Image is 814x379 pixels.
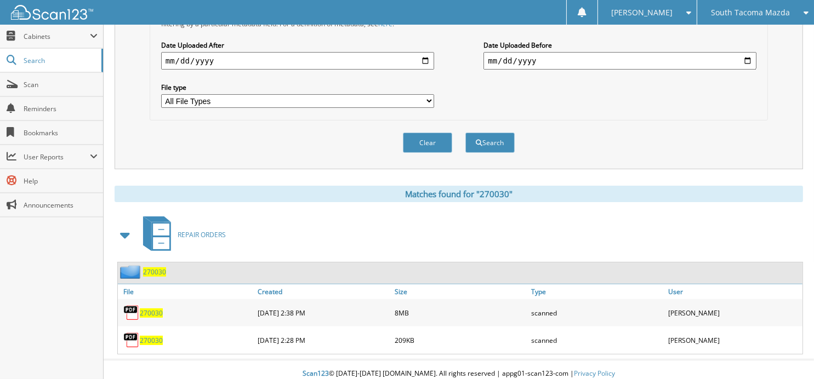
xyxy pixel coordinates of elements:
[115,186,803,202] div: Matches found for "270030"
[24,80,98,89] span: Scan
[24,176,98,186] span: Help
[303,369,329,378] span: Scan123
[392,284,529,299] a: Size
[120,265,143,279] img: folder2.png
[24,104,98,113] span: Reminders
[24,200,98,210] span: Announcements
[392,302,529,324] div: 8MB
[465,133,515,153] button: Search
[24,32,90,41] span: Cabinets
[665,284,802,299] a: User
[24,128,98,137] span: Bookmarks
[483,41,756,50] label: Date Uploaded Before
[528,329,665,351] div: scanned
[161,83,434,92] label: File type
[123,305,140,321] img: PDF.png
[759,326,814,379] iframe: Chat Widget
[528,302,665,324] div: scanned
[665,329,802,351] div: [PERSON_NAME]
[483,52,756,70] input: end
[665,302,802,324] div: [PERSON_NAME]
[143,267,166,277] a: 270030
[255,329,392,351] div: [DATE] 2:28 PM
[140,336,163,345] a: 270030
[392,329,529,351] div: 209KB
[255,284,392,299] a: Created
[161,41,434,50] label: Date Uploaded After
[255,302,392,324] div: [DATE] 2:38 PM
[136,213,226,256] a: REPAIR ORDERS
[140,308,163,318] a: 270030
[711,9,790,16] span: South Tacoma Mazda
[118,284,255,299] a: File
[611,9,673,16] span: [PERSON_NAME]
[11,5,93,20] img: scan123-logo-white.svg
[178,230,226,239] span: REPAIR ORDERS
[403,133,452,153] button: Clear
[24,56,96,65] span: Search
[528,284,665,299] a: Type
[574,369,615,378] a: Privacy Policy
[24,152,90,162] span: User Reports
[123,332,140,348] img: PDF.png
[161,52,434,70] input: start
